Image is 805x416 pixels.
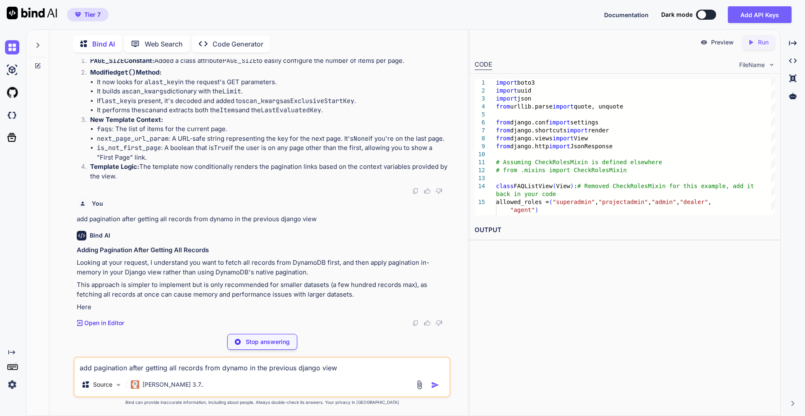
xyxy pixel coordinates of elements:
[97,134,449,144] li: : A URL-safe string representing the key for the next page. It's if you're on the last page.
[496,95,517,102] span: import
[97,144,161,152] code: is_not_first_page
[353,134,369,143] code: None
[475,119,485,127] div: 6
[739,61,765,69] span: FileName
[5,63,19,77] img: ai-studio
[412,188,419,194] img: copy
[97,106,449,115] li: It performs the and extracts both the and the .
[97,78,449,87] li: It now looks for a in the request's GET parameters.
[77,214,449,224] p: add pagination after getting all records from dynamo in the previous django view
[143,380,204,389] p: [PERSON_NAME] 3.7..
[5,108,19,122] img: darkCloudIdeIcon
[223,57,257,65] code: PAGE_SIZE
[496,191,556,197] span: back in your code
[424,320,431,326] img: like
[220,106,239,114] code: Items
[67,8,109,21] button: premiumTier 7
[475,87,485,95] div: 2
[77,245,449,255] h1: Adding Pagination After Getting All Records
[598,199,648,205] span: "projectadmin"
[90,57,124,65] code: PAGE_SIZE
[510,143,549,150] span: django.http
[553,103,574,110] span: import
[510,135,552,142] span: django.views
[475,158,485,166] div: 11
[7,7,57,19] img: Bind AI
[496,183,514,189] span: class
[475,166,485,174] div: 12
[652,199,676,205] span: "admin"
[475,174,485,182] div: 13
[290,97,354,105] code: ExclusiveStartKey
[475,134,485,142] div: 8
[549,119,570,126] span: import
[436,188,442,194] img: dislike
[97,87,449,96] li: It builds a dictionary with the .
[553,135,574,142] span: import
[648,199,651,205] span: ,
[145,39,183,49] p: Web Search
[496,87,517,94] span: import
[549,143,570,150] span: import
[566,127,588,134] span: import
[436,320,442,326] img: dislike
[141,106,156,114] code: scan
[570,143,613,150] span: JsonResponse
[73,399,451,406] p: Bind can provide inaccurate information, including about people. Always double-check its answers....
[577,183,754,189] span: # Removed CheckRolesMixin for this example, add it
[431,381,439,389] img: icon
[125,87,167,96] code: scan_kwargs
[535,207,538,213] span: )
[222,87,241,96] code: Limit
[496,159,662,165] span: # Assuming CheckRolesMixin is defined elsewhere
[84,10,101,19] span: Tier 7
[475,142,485,150] div: 9
[214,144,229,152] code: True
[496,103,510,110] span: from
[77,302,449,312] p: Here
[510,119,549,126] span: django.conf
[75,12,81,17] img: premium
[424,188,431,194] img: like
[496,214,549,221] span: template_name =
[97,125,112,133] code: faqs
[496,167,627,173] span: # from .mixins import CheckRolesMixin
[92,199,103,208] h6: You
[101,97,131,105] code: last_key
[549,199,552,205] span: (
[470,220,780,240] h2: OUTPUT
[5,40,19,54] img: chat
[77,258,449,277] p: Looking at your request, I understand you want to fetch all records from DynamoDB first, and then...
[496,143,510,150] span: from
[77,280,449,299] p: This approach is simpler to implement but is only recommended for smaller datasets (a few hundred...
[728,6,792,23] button: Add API Keys
[553,199,595,205] span: "superadmin"
[496,79,517,86] span: import
[510,103,552,110] span: urllib.parse
[574,183,577,189] span: :
[148,78,178,86] code: last_key
[588,127,609,134] span: render
[711,38,734,47] p: Preview
[90,163,139,171] strong: Template Logic:
[115,381,122,388] img: Pick Models
[246,338,290,346] p: Stop answering
[97,143,449,162] li: : A boolean that is if the user is on any page other than the first, allowing you to show a "Firs...
[758,38,769,47] p: Run
[5,377,19,392] img: settings
[475,182,485,190] div: 14
[700,39,708,46] img: preview
[475,214,485,222] div: 16
[475,150,485,158] div: 10
[553,183,556,189] span: (
[676,199,680,205] span: ,
[242,97,283,105] code: scan_kwargs
[415,380,424,390] img: attachment
[90,57,154,65] strong: Constant:
[475,79,485,87] div: 1
[475,103,485,111] div: 4
[680,199,708,205] span: "dealer"
[97,134,169,143] code: next_page_url_param
[708,199,711,205] span: ,
[475,127,485,134] div: 7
